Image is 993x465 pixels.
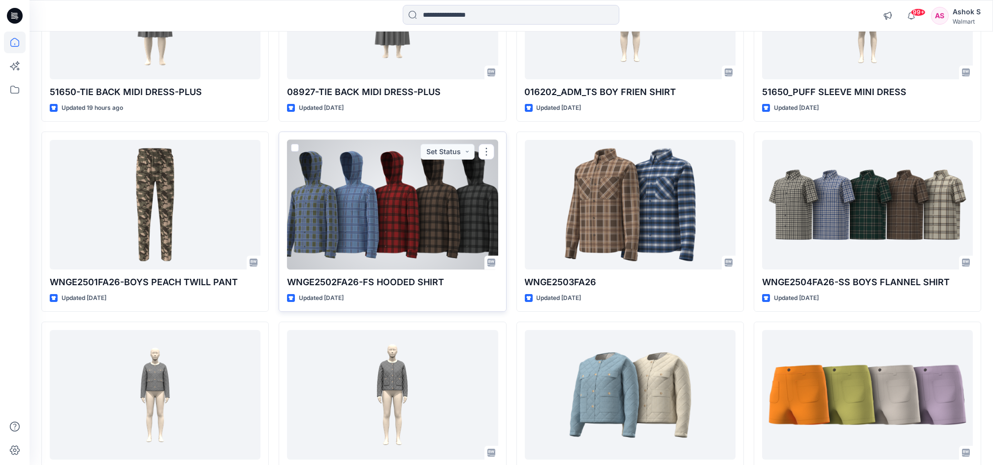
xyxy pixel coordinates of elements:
[774,293,819,303] p: Updated [DATE]
[299,293,344,303] p: Updated [DATE]
[287,85,498,99] p: 08927-TIE BACK MIDI DRESS-PLUS
[62,293,106,303] p: Updated [DATE]
[525,275,736,289] p: WNGE2503FA26
[525,330,736,460] a: QUILTED DENIM LADY LIKE JACKET
[774,103,819,113] p: Updated [DATE]
[537,103,581,113] p: Updated [DATE]
[62,103,123,113] p: Updated 19 hours ago
[50,330,260,460] a: QUILTED DENIM LADY LIKE JACKET
[525,140,736,269] a: WNGE2503FA26
[50,140,260,269] a: WNGE2501FA26-BOYS PEACH TWILL PANT
[299,103,344,113] p: Updated [DATE]
[953,18,981,25] div: Walmart
[762,85,973,99] p: 51650_PUFF SLEEVE MINI DRESS
[931,7,949,25] div: AS
[537,293,581,303] p: Updated [DATE]
[953,6,981,18] div: Ashok S
[911,8,926,16] span: 99+
[287,140,498,269] a: WNGE2502FA26-FS HOODED SHIRT
[50,275,260,289] p: WNGE2501FA26-BOYS PEACH TWILL PANT
[287,275,498,289] p: WNGE2502FA26-FS HOODED SHIRT
[287,330,498,460] a: QUILTED LADY LIKE JACKET
[762,330,973,460] a: FAGE0348SM26N_SHORTS
[525,85,736,99] p: 016202_ADM_TS BOY FRIEN SHIRT
[762,140,973,269] a: WNGE2504FA26-SS BOYS FLANNEL SHIRT
[50,85,260,99] p: 51650-TIE BACK MIDI DRESS-PLUS
[762,275,973,289] p: WNGE2504FA26-SS BOYS FLANNEL SHIRT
